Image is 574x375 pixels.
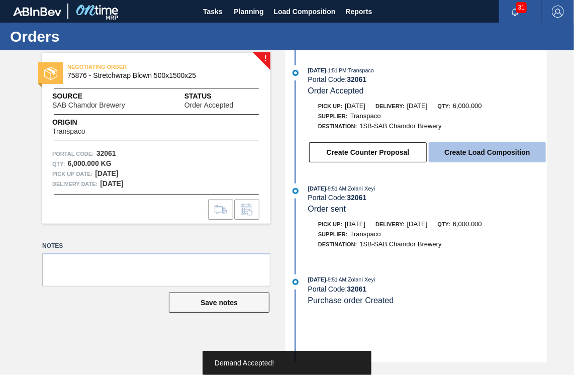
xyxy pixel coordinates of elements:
strong: [DATE] [95,169,118,177]
div: Portal Code: [308,285,547,293]
button: Save notes [169,293,269,313]
span: [DATE] [345,102,365,110]
span: [DATE] [308,185,326,192]
img: status [44,67,57,80]
img: atual [293,70,299,76]
span: Delivery: [375,103,404,109]
h1: Orders [10,31,188,42]
span: Purchase order Created [308,296,394,305]
label: Notes [42,239,270,253]
span: [DATE] [407,220,428,228]
img: Logout [552,6,564,18]
span: Delivery: [375,221,404,227]
span: SAB Chamdor Brewery [52,102,125,109]
span: Demand Accepted! [215,359,274,367]
span: Load Composition [274,6,336,18]
span: - 1:51 PM [326,68,347,73]
span: Delivery Date: [52,179,98,189]
span: Pick up: [318,103,342,109]
strong: 32061 [347,75,366,83]
span: Supplier: [318,113,348,119]
span: 6,000.000 [453,102,482,110]
span: Planning [234,6,264,18]
span: Tasks [202,6,224,18]
span: Qty : [52,159,65,169]
span: [DATE] [308,276,326,283]
button: Create Load Composition [429,142,546,162]
span: 31 [516,2,527,13]
span: Pick up: [318,221,342,227]
span: : Zolani Xeyi [346,276,375,283]
strong: 32061 [97,149,116,157]
div: Portal Code: [308,194,547,202]
div: Inform order change [234,200,259,220]
span: : Transpaco [347,67,374,73]
span: Destination: [318,123,357,129]
strong: 32061 [347,285,366,293]
strong: [DATE] [100,179,123,187]
span: [DATE] [345,220,365,228]
div: Portal Code: [308,75,547,83]
span: Status [184,91,260,102]
strong: 6,000.000 KG [67,159,111,167]
span: Destination: [318,241,357,247]
span: Order sent [308,205,346,213]
span: Pick up Date: [52,169,92,179]
span: Transpaco [350,112,381,120]
button: Create Counter Proposal [309,142,427,162]
img: TNhmsLtSVTkK8tSr43FrP2fwEKptu5GPRR3wAAAABJRU5ErkJggg== [13,7,61,16]
span: 1SB-SAB Chamdor Brewery [359,122,441,130]
span: Portal Code: [52,149,94,159]
span: [DATE] [407,102,428,110]
span: Origin [52,117,110,128]
img: atual [293,188,299,194]
span: : Zolani Xeyi [346,185,375,192]
span: 75876 - Stretchwrap Blown 500x1500x25 [67,72,250,79]
span: Order Accepted [184,102,233,109]
div: Go to Load Composition [208,200,233,220]
span: 6,000.000 [453,220,482,228]
span: - 9:51 AM [326,277,346,283]
span: - 9:51 AM [326,186,346,192]
span: Source [52,91,155,102]
span: Reports [346,6,372,18]
span: 1SB-SAB Chamdor Brewery [359,240,441,248]
span: NEGOTIATING ORDER [67,62,208,72]
span: Order Accepted [308,86,364,95]
span: Supplier: [318,231,348,237]
span: Qty: [438,103,450,109]
span: Qty: [438,221,450,227]
span: [DATE] [308,67,326,73]
button: Notifications [499,5,531,19]
span: Transpaco [52,128,85,135]
span: Transpaco [350,230,381,238]
img: atual [293,279,299,285]
strong: 32061 [347,194,366,202]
